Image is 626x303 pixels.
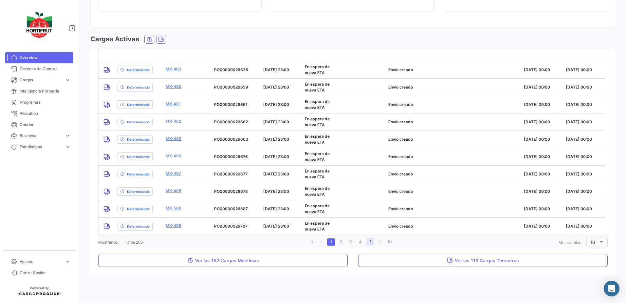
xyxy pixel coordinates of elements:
[127,224,150,229] span: Determinando
[214,189,258,194] p: PO00000026678
[305,64,330,75] span: En espera de nueva ETA
[566,119,592,124] span: [DATE] 00:00
[20,111,71,116] span: Allocation
[307,238,315,246] a: go to first page
[166,223,181,229] a: MX-498
[20,66,71,72] span: Órdenes de Compra
[524,206,550,211] span: [DATE] 00:00
[305,221,330,232] span: En espera de nueva ETA
[524,85,550,90] span: [DATE] 00:00
[20,88,71,94] span: Inteligencia Portuaria
[604,281,619,296] div: Abrir Intercom Messenger
[566,137,592,142] span: [DATE] 00:00
[388,85,413,90] span: Envío creado
[524,102,550,107] span: [DATE] 00:00
[20,270,71,276] span: Cerrar Sesión
[305,203,330,214] span: En espera de nueva ETA
[263,85,289,90] span: [DATE] 23:00
[127,85,150,90] span: Determinando
[524,172,550,176] span: [DATE] 00:00
[127,102,150,107] span: Determinando
[388,119,413,124] span: Envío creado
[20,122,71,128] span: Courier
[23,8,56,42] img: logo-hortifrut.svg
[214,84,258,90] p: PO00000026659
[214,119,258,125] p: PO00000026662
[566,172,592,176] span: [DATE] 00:00
[166,118,181,124] a: MX-482
[263,137,289,142] span: [DATE] 23:00
[5,63,73,74] a: Órdenes de Compra
[388,206,413,211] span: Envío creado
[566,102,592,107] span: [DATE] 00:00
[590,239,595,245] span: 10
[358,254,608,267] button: Ver las 116 Cargas Terrestres
[20,55,71,61] span: Overview
[263,172,289,176] span: [DATE] 23:00
[376,238,384,246] a: go to next page
[566,154,592,159] span: [DATE] 00:00
[386,238,394,246] a: go to last page
[388,102,413,107] span: Envío creado
[305,116,330,127] span: En espera de nueva ETA
[20,133,62,139] span: Business
[65,144,71,150] span: expand_more
[166,205,181,211] a: MX-509
[156,35,166,43] button: Land
[336,236,346,248] li: page 2
[366,238,374,246] a: 5
[566,85,592,90] span: [DATE] 00:00
[127,189,150,194] span: Determinando
[524,154,550,159] span: [DATE] 00:00
[347,238,355,246] a: 3
[305,151,330,162] span: En espera de nueva ETA
[65,133,71,139] span: expand_more
[214,102,258,108] p: PO00000026661
[305,82,330,92] span: En espera de nueva ETA
[263,154,289,159] span: [DATE] 23:00
[356,236,365,248] li: page 4
[263,224,289,229] span: [DATE] 23:00
[98,254,348,267] button: Ver las 152 Cargas Marítimas
[65,77,71,83] span: expand_more
[524,137,550,142] span: [DATE] 00:00
[20,259,62,265] span: Ajustes
[388,137,413,142] span: Envío creado
[20,99,71,105] span: Programas
[559,240,581,245] span: Mostrar filas
[214,154,258,160] p: PO00000026676
[127,206,150,212] span: Determinando
[187,258,259,263] span: Ver las 152 Cargas Marítimas
[90,34,139,44] h3: Cargas Activas
[214,171,258,177] p: PO00000026677
[166,66,181,72] a: MX-463
[447,258,519,263] span: Ver las 116 Cargas Terrestres
[263,119,289,124] span: [DATE] 23:00
[166,84,181,90] a: MX-480
[214,206,258,212] p: PO00000026687
[326,236,336,248] li: page 1
[5,97,73,108] a: Programas
[214,67,258,73] p: PO00000026636
[566,67,592,72] span: [DATE] 00:00
[305,186,330,197] span: En espera de nueva ETA
[263,206,289,211] span: [DATE] 23:00
[5,52,73,63] a: Overview
[524,189,550,194] span: [DATE] 00:00
[65,259,71,265] span: expand_more
[5,119,73,130] a: Courier
[337,238,345,246] a: 2
[5,108,73,119] a: Allocation
[20,77,62,83] span: Cargas
[305,169,330,179] span: En espera de nueva ETA
[388,172,413,176] span: Envío creado
[20,144,62,150] span: Estadísticas
[166,153,181,159] a: MX-499
[388,189,413,194] span: Envío creado
[305,99,330,110] span: En espera de nueva ETA
[166,136,181,142] a: MX-483
[166,101,181,107] a: MX-481
[145,35,154,43] button: Ocean
[388,154,413,159] span: Envío creado
[357,238,364,246] a: 4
